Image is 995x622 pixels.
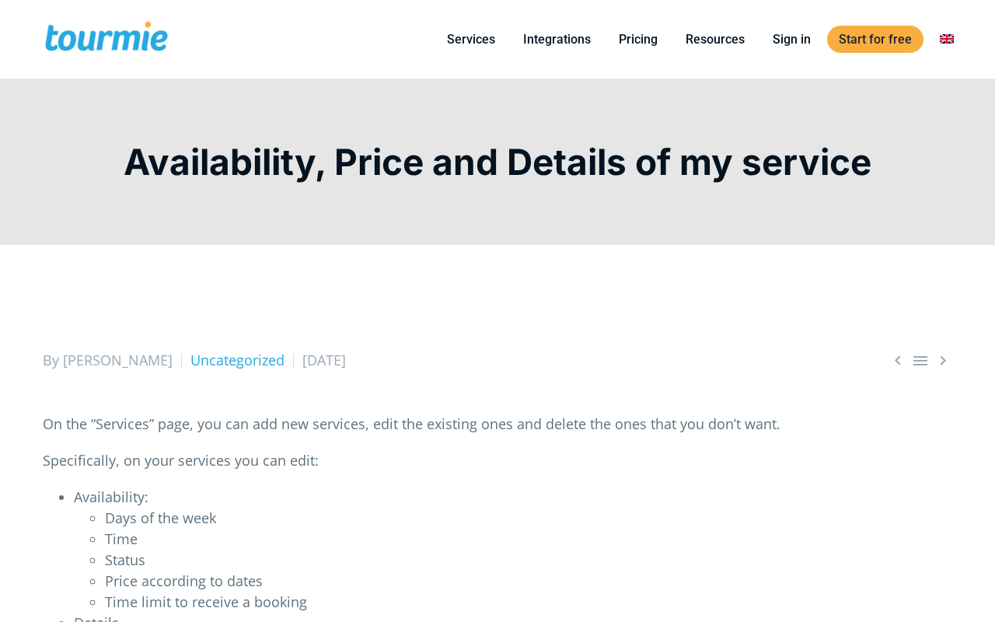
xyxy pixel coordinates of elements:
[74,487,952,613] li: Availability:
[607,30,669,49] a: Pricing
[934,351,952,370] a: 
[889,351,907,370] a: 
[827,26,923,53] a: Start for free
[511,30,602,49] a: Integrations
[105,529,952,550] li: Time
[43,450,952,471] p: Specifically, on your services you can edit:
[105,508,952,529] li: Days of the week
[674,30,756,49] a: Resources
[105,550,952,571] li: Status
[43,141,952,183] h1: Availability, Price and Details of my service
[105,592,952,613] li: Time limit to receive a booking
[889,351,907,370] span: Previous post
[761,30,822,49] a: Sign in
[43,351,173,369] span: By [PERSON_NAME]
[911,351,930,370] a: 
[43,414,952,435] p: On the “Services” page, you can add new services, edit the existing ones and delete the ones that...
[190,351,285,369] a: Uncategorized
[302,351,346,369] span: [DATE]
[105,571,952,592] li: Price according to dates
[435,30,507,49] a: Services
[934,351,952,370] span: Next post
